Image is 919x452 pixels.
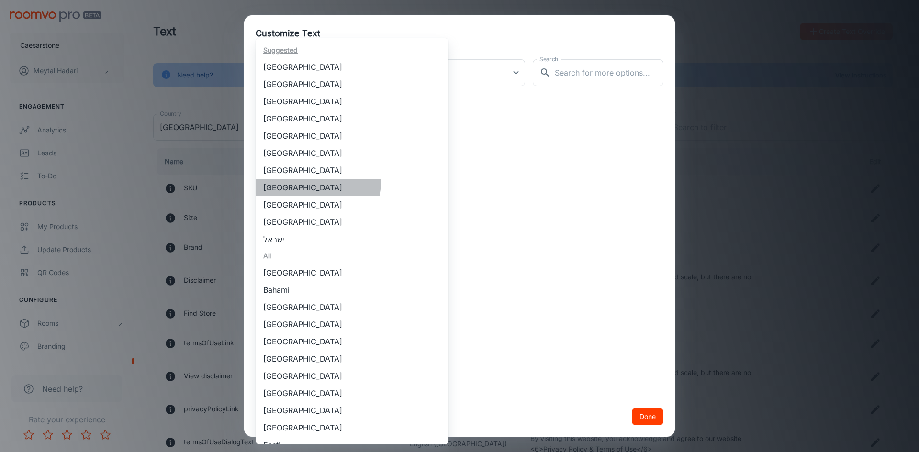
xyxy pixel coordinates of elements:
[256,196,448,213] li: [GEOGRAPHIC_DATA]
[256,213,448,231] li: [GEOGRAPHIC_DATA]
[256,419,448,436] li: [GEOGRAPHIC_DATA]
[256,333,448,350] li: [GEOGRAPHIC_DATA]
[256,127,448,144] li: [GEOGRAPHIC_DATA]
[256,179,448,196] li: [GEOGRAPHIC_DATA]
[256,58,448,76] li: [GEOGRAPHIC_DATA]
[256,76,448,93] li: [GEOGRAPHIC_DATA]
[256,264,448,281] li: [GEOGRAPHIC_DATA]
[256,144,448,162] li: [GEOGRAPHIC_DATA]
[256,298,448,316] li: [GEOGRAPHIC_DATA]
[256,350,448,367] li: [GEOGRAPHIC_DATA]
[256,93,448,110] li: [GEOGRAPHIC_DATA]
[256,367,448,385] li: [GEOGRAPHIC_DATA]
[256,385,448,402] li: [GEOGRAPHIC_DATA]
[256,281,448,298] li: Bahami
[256,162,448,179] li: [GEOGRAPHIC_DATA]
[256,231,448,248] li: ישראל
[256,110,448,127] li: [GEOGRAPHIC_DATA]
[256,316,448,333] li: [GEOGRAPHIC_DATA]
[256,402,448,419] li: [GEOGRAPHIC_DATA]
